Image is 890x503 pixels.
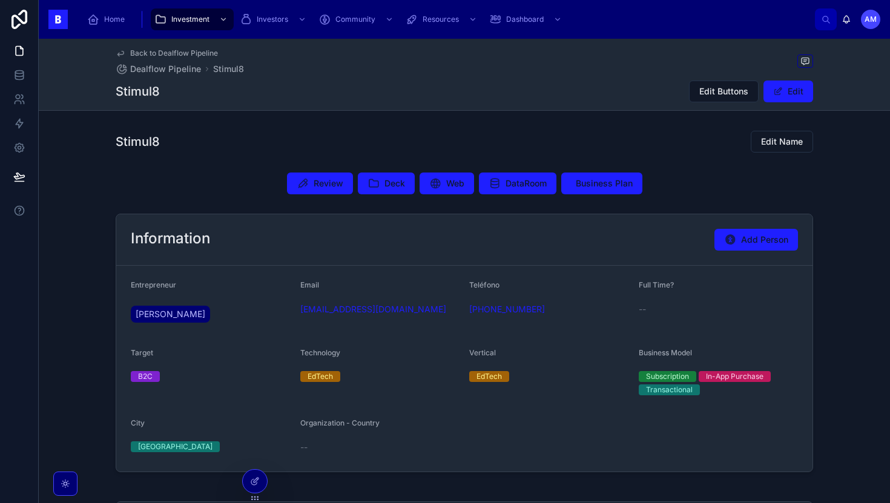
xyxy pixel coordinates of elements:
[469,303,545,315] a: [PHONE_NUMBER]
[116,83,160,100] h1: Stimul8
[763,81,813,102] button: Edit
[287,173,353,194] button: Review
[300,441,308,453] span: --
[138,371,153,382] div: B2C
[706,371,763,382] div: In-App Purchase
[171,15,209,24] span: Investment
[506,15,544,24] span: Dashboard
[384,177,405,189] span: Deck
[446,177,464,189] span: Web
[476,371,502,382] div: EdTech
[308,371,333,382] div: EdTech
[689,81,759,102] button: Edit Buttons
[699,85,748,97] span: Edit Buttons
[506,177,547,189] span: DataRoom
[131,280,176,289] span: Entrepreneur
[84,8,133,30] a: Home
[402,8,483,30] a: Resources
[639,303,646,315] span: --
[714,229,798,251] button: Add Person
[300,303,446,315] a: [EMAIL_ADDRESS][DOMAIN_NAME]
[741,234,788,246] span: Add Person
[104,15,125,24] span: Home
[314,177,343,189] span: Review
[213,63,244,75] a: Stimul8
[335,15,375,24] span: Community
[761,136,803,148] span: Edit Name
[130,63,201,75] span: Dealflow Pipeline
[420,173,474,194] button: Web
[561,173,642,194] button: Business Plan
[116,48,218,58] a: Back to Dealflow Pipeline
[116,63,201,75] a: Dealflow Pipeline
[486,8,568,30] a: Dashboard
[300,348,340,357] span: Technology
[300,280,319,289] span: Email
[423,15,459,24] span: Resources
[48,10,68,29] img: App logo
[300,418,380,427] span: Organization - Country
[479,173,556,194] button: DataRoom
[136,308,205,320] span: [PERSON_NAME]
[576,177,633,189] span: Business Plan
[116,133,160,150] h1: Stimul8
[751,131,813,153] button: Edit Name
[151,8,234,30] a: Investment
[131,418,145,427] span: City
[315,8,400,30] a: Community
[77,6,815,33] div: scrollable content
[236,8,312,30] a: Investors
[639,280,674,289] span: Full Time?
[131,229,210,248] h2: Information
[257,15,288,24] span: Investors
[865,15,877,24] span: AM
[646,384,693,395] div: Transactional
[131,348,153,357] span: Target
[130,48,218,58] span: Back to Dealflow Pipeline
[131,306,210,323] a: [PERSON_NAME]
[469,348,496,357] span: Vertical
[138,441,213,452] div: [GEOGRAPHIC_DATA]
[639,348,692,357] span: Business Model
[469,280,499,289] span: Teléfono
[358,173,415,194] button: Deck
[646,371,689,382] div: Subscription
